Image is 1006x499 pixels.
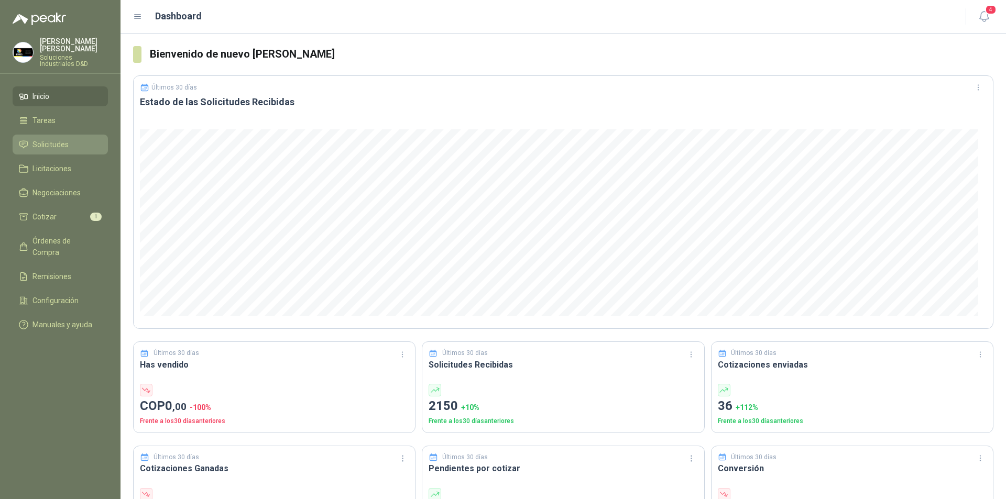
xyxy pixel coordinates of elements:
[140,96,987,108] h3: Estado de las Solicitudes Recibidas
[32,295,79,306] span: Configuración
[151,84,197,91] p: Últimos 30 días
[32,319,92,330] span: Manuales y ayuda
[32,187,81,198] span: Negociaciones
[731,452,777,462] p: Últimos 30 días
[32,139,69,150] span: Solicitudes
[140,462,409,475] h3: Cotizaciones Ganadas
[985,5,997,15] span: 4
[442,348,488,358] p: Últimos 30 días
[32,271,71,282] span: Remisiones
[461,403,479,412] span: + 10 %
[154,348,199,358] p: Últimos 30 días
[13,159,108,179] a: Licitaciones
[190,403,211,412] span: -100 %
[13,13,66,25] img: Logo peakr
[90,213,102,221] span: 1
[150,46,993,62] h3: Bienvenido de nuevo [PERSON_NAME]
[718,358,987,371] h3: Cotizaciones enviadas
[172,401,187,413] span: ,00
[13,42,33,62] img: Company Logo
[13,86,108,106] a: Inicio
[32,91,49,102] span: Inicio
[429,462,697,475] h3: Pendientes por cotizar
[40,38,108,52] p: [PERSON_NAME] [PERSON_NAME]
[32,115,56,126] span: Tareas
[13,207,108,227] a: Cotizar1
[718,416,987,426] p: Frente a los 30 días anteriores
[140,396,409,416] p: COP
[429,396,697,416] p: 2150
[165,398,187,413] span: 0
[13,135,108,154] a: Solicitudes
[154,452,199,462] p: Últimos 30 días
[13,231,108,262] a: Órdenes de Compra
[40,54,108,67] p: Soluciones Industriales D&D
[736,403,758,412] span: + 112 %
[718,462,987,475] h3: Conversión
[13,315,108,335] a: Manuales y ayuda
[32,211,57,223] span: Cotizar
[140,416,409,426] p: Frente a los 30 días anteriores
[32,235,98,258] span: Órdenes de Compra
[442,452,488,462] p: Últimos 30 días
[140,358,409,371] h3: Has vendido
[429,358,697,371] h3: Solicitudes Recibidas
[13,183,108,203] a: Negociaciones
[13,267,108,286] a: Remisiones
[32,163,71,174] span: Licitaciones
[13,110,108,130] a: Tareas
[429,416,697,426] p: Frente a los 30 días anteriores
[718,396,987,416] p: 36
[731,348,777,358] p: Últimos 30 días
[13,291,108,311] a: Configuración
[975,7,993,26] button: 4
[155,9,202,24] h1: Dashboard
